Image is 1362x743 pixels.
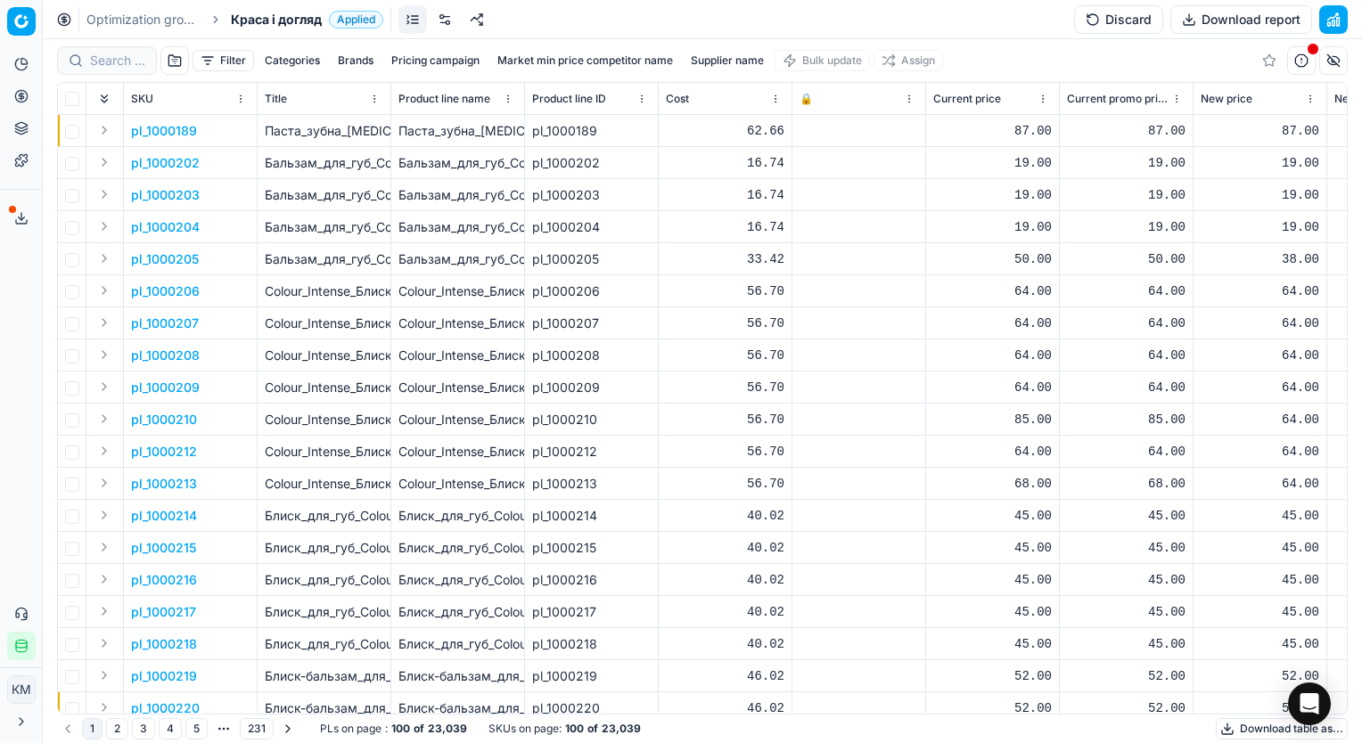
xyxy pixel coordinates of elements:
[666,282,784,300] div: 56.70
[1067,379,1186,396] div: 64.00
[131,475,197,493] button: pl_1000213
[933,282,1052,300] div: 64.00
[666,603,784,621] div: 40.02
[1067,154,1186,172] div: 19.00
[874,50,943,71] button: Assign
[933,250,1052,268] div: 50.00
[131,411,197,429] button: pl_1000210
[265,507,383,525] p: Блиск_для_губ_Colour_Intense_Pop_Neon_[MEDICAL_DATA]_10_мл_(05_ягода)
[532,218,651,236] div: pl_1000204
[131,699,200,717] button: pl_1000220
[265,92,287,106] span: Title
[1067,122,1186,140] div: 87.00
[532,603,651,621] div: pl_1000217
[532,186,651,204] div: pl_1000203
[265,379,383,396] p: Colour_Intense_Блиск_для_губ__Jelly_Gloss__глянець_відтінок_04_(шимер_рум'янець)_6_мл
[131,379,200,396] p: pl_1000209
[1201,411,1319,429] div: 64.00
[666,314,784,332] div: 56.70
[1201,667,1319,685] div: 52.00
[666,154,784,172] div: 16.74
[131,314,199,332] p: pl_1000207
[666,122,784,140] div: 62.66
[666,347,784,364] div: 56.70
[277,718,299,739] button: Go to next page
[94,119,115,141] button: Expand
[428,722,467,736] strong: 23,039
[398,122,517,140] div: Паста_зубна_[MEDICAL_DATA]_Triple_protection_Fresh&Minty_100_мл
[1201,347,1319,364] div: 64.00
[94,600,115,622] button: Expand
[398,667,517,685] div: Блиск-бальзам_для_губ_Colour_Intense_[MEDICAL_DATA]_Juicy_Pop_10_мл_(fresh_mango_13)
[265,282,383,300] p: Colour_Intense_Блиск_для_губ__Jelly_Gloss_відтінок_09_глянець_пісок_6_мл
[666,218,784,236] div: 16.74
[933,443,1052,461] div: 64.00
[320,722,382,736] span: PLs on page
[933,347,1052,364] div: 64.00
[131,667,197,685] p: pl_1000219
[94,568,115,590] button: Expand
[398,282,517,300] div: Colour_Intense_Блиск_для_губ__Jelly_Gloss_відтінок_09_глянець_пісок_6_мл
[532,667,651,685] div: pl_1000219
[398,411,517,429] div: Colour_Intense_Блиск_для_губ__Jelly_Gloss_гдянець_відтінок_03_(шимер_персик)6_мл
[532,635,651,653] div: pl_1000218
[532,507,651,525] div: pl_1000214
[131,347,200,364] button: pl_1000208
[265,154,383,172] p: Бальзам_для_губ_Colour_Intense_Balamce_5_г_(03_цитрус)
[666,250,784,268] div: 33.42
[131,443,197,461] button: pl_1000212
[1201,250,1319,268] div: 38.00
[532,475,651,493] div: pl_1000213
[1074,5,1163,34] button: Discard
[398,443,517,461] div: Colour_Intense_Блиск_для_губ__Jelly_Gloss_глянець_відтінок_13_(перець)_6_мл_
[265,218,383,236] p: Бальзам_для_губ_Colour_Intense_Balamce_5_г_(01_ваніль)
[684,50,771,71] button: Supplier name
[131,250,199,268] button: pl_1000205
[1201,379,1319,396] div: 64.00
[131,603,196,621] button: pl_1000217
[933,699,1052,717] div: 52.00
[265,314,383,332] p: Colour_Intense_Блиск_для_губ__Jelly_Gloss_глянець_відтінок_08_(шимер_морозний)_6_мл
[1201,218,1319,236] div: 19.00
[94,472,115,494] button: Expand
[532,122,651,140] div: pl_1000189
[1201,314,1319,332] div: 64.00
[94,633,115,654] button: Expand
[265,603,383,621] p: Блиск_для_губ_Colour_Intense_Pop_Neon_[MEDICAL_DATA]_10_мл_(02_екзотик)
[131,154,200,172] button: pl_1000202
[398,379,517,396] div: Colour_Intense_Блиск_для_губ__Jelly_Gloss__глянець_відтінок_04_(шимер_рум'янець)_6_мл
[933,635,1052,653] div: 45.00
[1201,507,1319,525] div: 45.00
[532,443,651,461] div: pl_1000212
[1067,411,1186,429] div: 85.00
[131,186,200,204] button: pl_1000203
[1201,539,1319,557] div: 45.00
[532,154,651,172] div: pl_1000202
[1067,571,1186,589] div: 45.00
[398,539,517,557] div: Блиск_для_губ_Colour_Intense_Pop_Neon_[MEDICAL_DATA]_10_мл_(04_цитрус)
[1067,507,1186,525] div: 45.00
[1067,314,1186,332] div: 64.00
[532,539,651,557] div: pl_1000215
[398,92,490,106] span: Product line name
[331,50,381,71] button: Brands
[933,603,1052,621] div: 45.00
[131,122,197,140] button: pl_1000189
[933,507,1052,525] div: 45.00
[1201,122,1319,140] div: 87.00
[398,699,517,717] div: Блиск-бальзам_для_губ_Colour_Intense_[MEDICAL_DATA]_Juicy_Pop_10_мл_(candy_fantasy_12)
[1201,635,1319,653] div: 45.00
[1201,603,1319,621] div: 45.00
[131,635,197,653] button: pl_1000218
[159,718,182,739] button: 4
[666,667,784,685] div: 46.02
[933,154,1052,172] div: 19.00
[1067,282,1186,300] div: 64.00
